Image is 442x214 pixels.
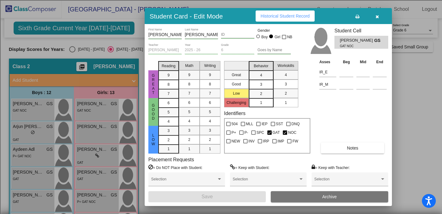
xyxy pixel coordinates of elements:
[209,137,211,142] span: 2
[209,72,211,78] span: 9
[204,63,216,68] span: Writing
[2,203,57,210] input: Search sources
[148,48,182,52] input: teacher
[260,91,262,97] span: 2
[2,80,440,86] div: Journal
[2,91,440,97] div: Newspaper
[2,69,440,75] div: Add Outline Template
[188,72,190,78] span: 9
[2,181,440,187] div: BOOK
[261,14,310,19] span: Historical Student Record
[246,120,253,128] span: MLL
[2,30,440,36] div: Sign out
[2,131,440,137] div: This outline has no content. Would you like to delete it?
[168,72,170,78] span: 9
[249,138,255,145] span: INV
[209,118,211,124] span: 4
[374,37,383,44] span: GS
[188,81,190,87] span: 8
[2,192,440,198] div: JOURNAL
[168,82,170,87] span: 8
[278,138,284,145] span: IMP
[2,58,440,64] div: Download
[2,14,440,19] div: Move To ...
[2,47,440,52] div: Delete
[2,120,440,126] div: CANCEL
[202,194,213,199] span: Save
[188,109,190,115] span: 5
[168,109,170,115] span: 5
[209,109,211,115] span: 5
[2,25,440,30] div: Options
[257,48,291,52] input: goes by name
[188,146,190,152] span: 1
[2,86,440,91] div: Magazine
[188,100,190,105] span: 6
[2,19,440,25] div: Delete
[312,164,350,171] label: = Keep with Teacher:
[322,194,337,199] span: Archive
[2,36,440,41] div: Rename
[209,91,211,96] span: 7
[188,118,190,124] span: 4
[2,75,440,80] div: Search for Source
[261,120,267,128] span: IEP
[232,120,238,128] span: 504
[256,10,315,22] button: Historical Student Record
[260,100,262,105] span: 1
[188,128,190,133] span: 3
[168,128,170,134] span: 3
[340,37,374,44] span: [PERSON_NAME]
[288,129,296,136] span: NOC
[209,146,211,152] span: 1
[230,164,270,171] label: = Keep with Student:
[291,120,300,128] span: DNQ
[321,142,384,154] button: Notes
[2,148,440,153] div: Move to ...
[209,81,211,87] span: 8
[151,133,156,146] span: Low
[162,63,176,69] span: Reading
[2,126,440,131] div: ???
[232,129,236,136] span: P+
[224,110,245,116] label: Identifiers
[285,91,287,96] span: 2
[151,73,156,95] span: Great
[2,52,440,58] div: Rename Outline
[319,68,336,77] input: assessment
[2,108,440,113] div: TODO: put dlg title
[2,159,440,164] div: CANCEL
[292,138,298,145] span: FW
[2,137,440,142] div: SAVE AND GO HOME
[168,100,170,106] span: 6
[209,128,211,133] span: 3
[285,81,287,87] span: 3
[263,138,269,145] span: IRP
[285,72,287,78] span: 4
[185,48,218,52] input: year
[2,8,440,14] div: Sort New > Old
[168,91,170,97] span: 7
[257,28,291,33] mat-label: Gender
[188,91,190,96] span: 7
[2,164,440,170] div: MOVE
[260,82,262,87] span: 3
[185,63,193,68] span: Math
[2,170,440,175] div: New source
[2,153,440,159] div: Home
[273,129,280,136] span: GAT
[244,129,248,136] span: P-
[276,120,283,128] span: SST
[334,28,388,34] h3: Student Cell
[148,157,194,163] label: Placement Requests
[168,146,170,152] span: 1
[355,59,371,65] th: Mid
[371,59,388,65] th: End
[150,12,223,20] h3: Student Card - Edit Mode
[254,63,268,69] span: Behavior
[285,100,287,105] span: 1
[318,59,338,65] th: Asses
[271,191,388,202] button: Archive
[257,129,264,136] span: SPC
[209,100,211,105] span: 6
